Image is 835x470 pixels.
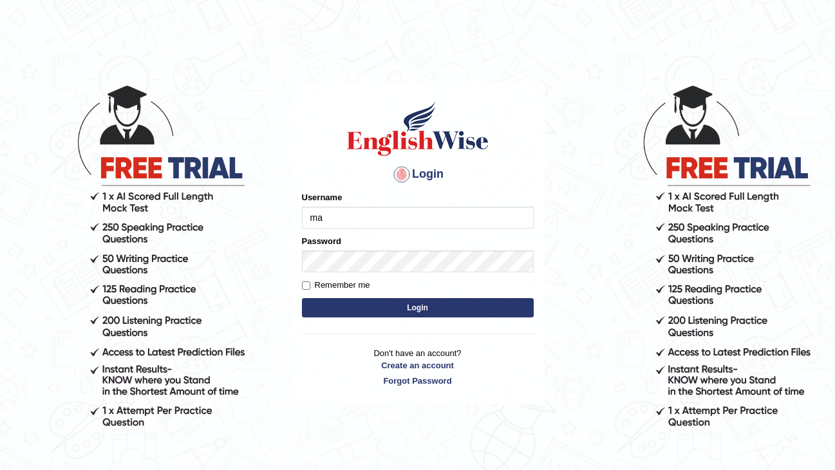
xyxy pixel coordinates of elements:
[344,100,491,158] img: Logo of English Wise sign in for intelligent practice with AI
[302,347,534,387] p: Don't have an account?
[302,298,534,317] button: Login
[302,375,534,387] a: Forgot Password
[302,235,341,247] label: Password
[302,191,342,203] label: Username
[302,359,534,371] a: Create an account
[302,164,534,185] h4: Login
[302,281,310,290] input: Remember me
[302,279,370,292] label: Remember me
